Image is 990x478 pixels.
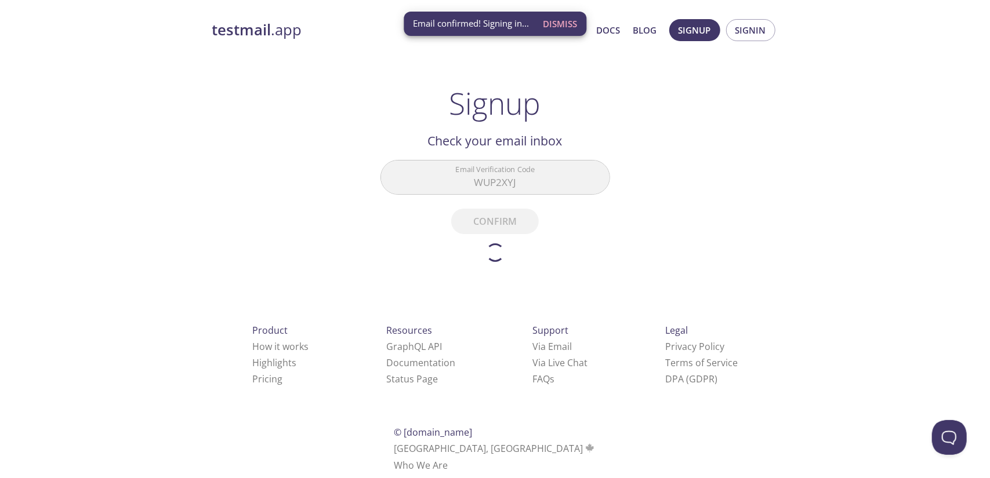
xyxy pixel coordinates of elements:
[252,373,282,385] a: Pricing
[932,420,967,455] iframe: Help Scout Beacon - Open
[726,19,775,41] button: Signin
[665,340,724,353] a: Privacy Policy
[252,356,296,369] a: Highlights
[212,20,271,40] strong: testmail
[597,23,621,38] a: Docs
[413,17,529,30] span: Email confirmed! Signing in...
[679,23,711,38] span: Signup
[380,131,610,151] h2: Check your email inbox
[252,340,309,353] a: How it works
[386,324,432,337] span: Resources
[532,373,554,385] a: FAQ
[665,373,717,385] a: DPA (GDPR)
[735,23,766,38] span: Signin
[449,86,541,121] h1: Signup
[252,324,288,337] span: Product
[538,13,582,35] button: Dismiss
[386,356,455,369] a: Documentation
[665,356,738,369] a: Terms of Service
[394,426,472,439] span: © [DOMAIN_NAME]
[550,373,554,385] span: s
[532,324,568,337] span: Support
[532,340,572,353] a: Via Email
[386,340,442,353] a: GraphQL API
[212,20,485,40] a: testmail.app
[394,442,596,455] span: [GEOGRAPHIC_DATA], [GEOGRAPHIC_DATA]
[669,19,720,41] button: Signup
[532,356,588,369] a: Via Live Chat
[633,23,657,38] a: Blog
[394,459,448,472] a: Who We Are
[386,373,438,385] a: Status Page
[665,324,688,337] span: Legal
[543,16,577,31] span: Dismiss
